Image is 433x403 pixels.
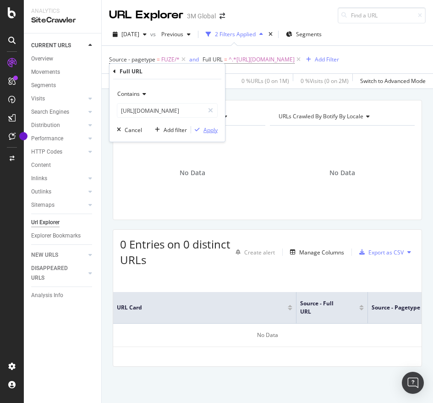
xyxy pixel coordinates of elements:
div: 0 % Visits ( 0 on 2M ) [301,77,349,85]
button: [DATE] [109,27,150,42]
span: 2025 Aug. 17th [121,30,139,38]
a: Explorer Bookmarks [31,231,95,241]
button: Export as CSV [356,245,404,259]
div: Sitemaps [31,200,55,210]
div: Analytics [31,7,94,15]
span: Source - pagetype [372,304,420,312]
div: Switch to Advanced Mode [360,77,426,85]
a: CURRENT URLS [31,41,86,50]
div: Explorer Bookmarks [31,231,81,241]
div: Search Engines [31,107,69,117]
div: Manage Columns [299,248,344,256]
span: vs [150,30,158,38]
a: Search Engines [31,107,86,117]
div: and [189,55,199,63]
div: Tooltip anchor [19,132,27,140]
a: Url Explorer [31,218,95,227]
div: Movements [31,67,60,77]
span: = [224,55,227,63]
div: Create alert [244,248,275,256]
span: FUZE/* [161,53,180,66]
a: Movements [31,67,95,77]
div: Apply [203,126,218,134]
div: times [267,30,274,39]
div: 3M Global [187,11,216,21]
span: No Data [329,168,355,177]
div: NEW URLS [31,250,58,260]
a: Distribution [31,121,86,130]
div: Full URL [120,67,143,75]
a: HTTP Codes [31,147,86,157]
span: Full URL [203,55,223,63]
div: Analysis Info [31,291,63,300]
span: Source - Full URL [300,299,345,316]
input: Find a URL [338,7,426,23]
div: No Data [113,324,422,347]
div: URL Explorer [109,7,183,23]
div: Performance [31,134,63,144]
div: Cancel [125,126,142,134]
div: Distribution [31,121,60,130]
button: Apply [191,125,218,134]
button: 2 Filters Applied [202,27,267,42]
span: Segments [296,30,322,38]
div: Segments [31,81,56,90]
span: Previous [158,30,183,38]
a: Overview [31,54,95,64]
div: Add filter [164,126,187,134]
span: URL Card [117,304,285,312]
span: ^.*[URL][DOMAIN_NAME] [229,53,295,66]
button: Add Filter [302,54,339,65]
button: Cancel [113,125,142,134]
span: Contains [117,90,140,98]
div: DISAPPEARED URLS [31,264,77,283]
button: Switch to Advanced Mode [356,74,426,88]
div: Open Intercom Messenger [402,372,424,394]
div: arrow-right-arrow-left [219,13,225,19]
span: URLs Crawled By Botify By locale [279,112,363,120]
button: Create alert [232,245,275,259]
a: Outlinks [31,187,86,197]
div: Url Explorer [31,218,60,227]
span: Source - pagetype [109,55,155,63]
a: Analysis Info [31,291,95,300]
a: Content [31,160,95,170]
button: Manage Columns [286,247,344,258]
div: Outlinks [31,187,51,197]
div: Overview [31,54,53,64]
button: Previous [158,27,194,42]
button: Add filter [151,125,187,134]
button: Segments [282,27,325,42]
a: Sitemaps [31,200,86,210]
a: Inlinks [31,174,86,183]
div: Inlinks [31,174,47,183]
div: Visits [31,94,45,104]
div: 2 Filters Applied [215,30,256,38]
div: 0 % URLs ( 0 on 1M ) [241,77,289,85]
a: Segments [31,81,95,90]
span: 0 Entries on 0 distinct URLs [120,237,230,267]
button: and [189,55,199,64]
a: DISAPPEARED URLS [31,264,86,283]
div: HTTP Codes [31,147,62,157]
div: CURRENT URLS [31,41,71,50]
a: NEW URLS [31,250,86,260]
h4: URLs Crawled By Botify By locale [277,109,407,124]
span: = [157,55,160,63]
a: Visits [31,94,86,104]
div: Content [31,160,51,170]
a: Performance [31,134,86,144]
div: Add Filter [315,55,339,63]
div: Export as CSV [368,248,404,256]
span: No Data [180,168,205,177]
div: SiteCrawler [31,15,94,26]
